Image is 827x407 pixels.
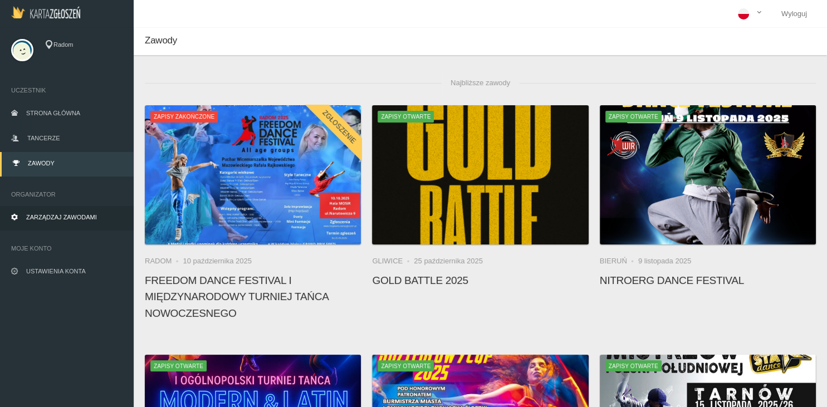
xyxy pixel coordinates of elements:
span: Organizator [11,189,123,200]
span: Zapisy otwarte [378,360,434,371]
span: Zapisy otwarte [378,111,434,122]
span: Moje konto [11,243,123,254]
img: Logo [11,6,80,18]
a: NitroErg Dance FestivalZapisy otwarte [600,105,816,244]
li: 25 października 2025 [414,256,483,267]
span: Zarządzaj zawodami [26,214,97,220]
span: Ustawienia konta [26,268,86,274]
span: Uczestnik [11,85,123,96]
h4: Gold Battle 2025 [372,272,588,288]
div: Radom [45,40,123,50]
span: Strona główna [26,110,80,116]
li: Radom [145,256,183,267]
span: Zawody [28,160,55,166]
div: Zgłoszenie [304,92,375,163]
img: svg [11,39,33,61]
a: Gold Battle 2025Zapisy otwarte [372,105,588,244]
a: FREEDOM DANCE FESTIVAL I Międzynarodowy Turniej Tańca NowoczesnegoZapisy zakończoneZgłoszenie [145,105,361,244]
span: Zapisy otwarte [605,360,662,371]
img: FREEDOM DANCE FESTIVAL I Międzynarodowy Turniej Tańca Nowoczesnego [145,105,361,244]
span: Zapisy otwarte [605,111,662,122]
li: Gliwice [372,256,414,267]
span: Zapisy otwarte [150,360,207,371]
span: Tancerze [27,135,60,141]
h4: NitroErg Dance Festival [600,272,816,288]
li: 10 października 2025 [183,256,252,267]
li: 9 listopada 2025 [638,256,691,267]
span: Zapisy zakończone [150,111,218,122]
h4: FREEDOM DANCE FESTIVAL I Międzynarodowy Turniej Tańca Nowoczesnego [145,272,361,321]
span: Zawody [145,35,177,46]
li: Bieruń [600,256,638,267]
img: NitroErg Dance Festival [600,105,816,244]
img: Gold Battle 2025 [372,105,588,244]
span: Najbliższe zawody [442,72,519,94]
